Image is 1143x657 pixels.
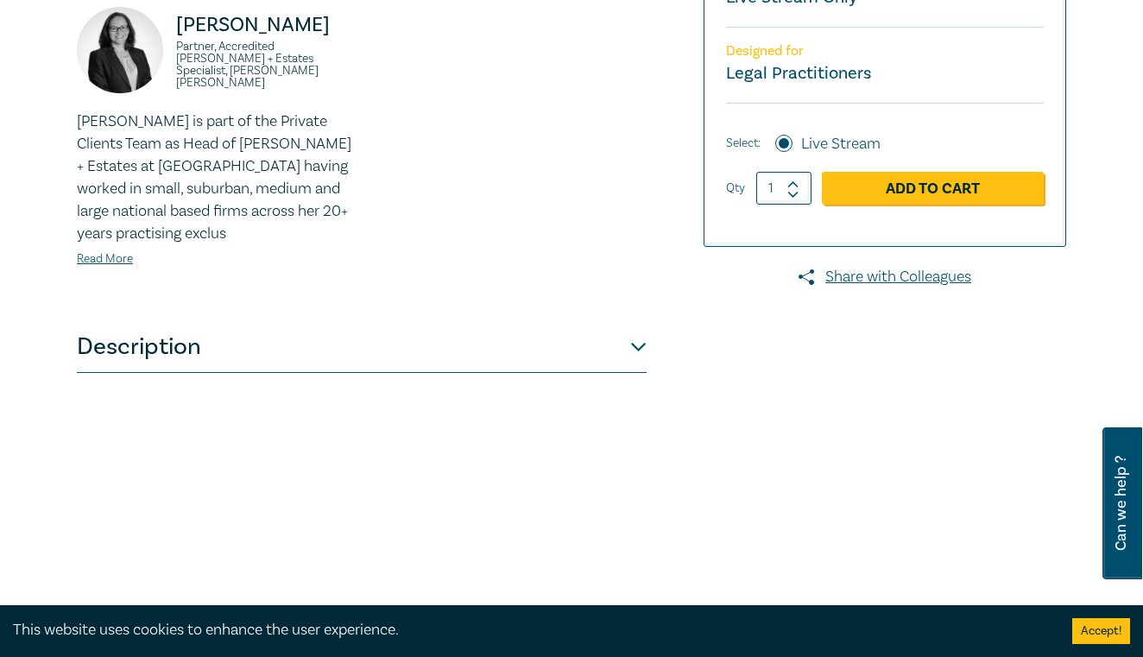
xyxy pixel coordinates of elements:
label: Qty [726,179,745,198]
label: Live Stream [801,133,881,155]
a: Add to Cart [822,172,1044,205]
img: https://s3.ap-southeast-2.amazonaws.com/leo-cussen-store-production-content/Contacts/Naomi%20Guye... [77,7,163,93]
a: Share with Colleagues [704,266,1066,288]
small: Legal Practitioners [726,62,871,85]
small: Partner, Accredited [PERSON_NAME] + Estates Specialist, [PERSON_NAME] [PERSON_NAME] [176,41,351,89]
input: 1 [756,172,811,205]
a: Read More [77,251,133,267]
p: [PERSON_NAME] is part of the Private Clients Team as Head of [PERSON_NAME] + Estates at [GEOGRAPH... [77,111,351,245]
span: Can we help ? [1113,438,1129,569]
span: Select: [726,134,761,153]
div: This website uses cookies to enhance the user experience. [13,619,1046,641]
p: Designed for [726,43,1044,60]
button: Description [77,321,647,373]
button: Accept cookies [1072,618,1130,644]
p: [PERSON_NAME] [176,11,351,39]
